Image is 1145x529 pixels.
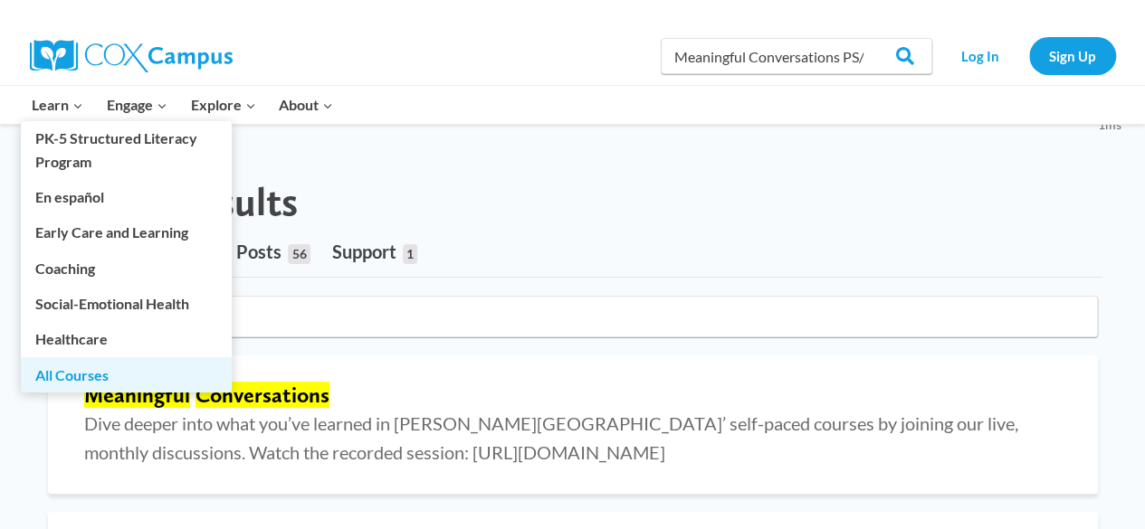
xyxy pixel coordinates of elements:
span: Dive deeper into what you’ve learned in [PERSON_NAME][GEOGRAPHIC_DATA]’ self-paced courses by joi... [84,412,1018,463]
a: Support1 [332,226,417,277]
nav: Primary Navigation [21,86,345,124]
button: Child menu of Learn [21,86,96,124]
mark: Conversations [196,382,329,408]
input: Search for... [48,296,1098,337]
a: Coaching [21,250,232,285]
a: Healthcare [21,322,232,356]
span: 56 [288,244,310,264]
input: Search Cox Campus [661,38,932,74]
a: PK-5 Structured Literacy Program [21,121,232,179]
nav: Secondary Navigation [941,37,1116,74]
span: Posts [236,241,281,262]
a: En español [21,180,232,214]
span: 1 [403,244,417,264]
button: Child menu of About [267,86,345,124]
a: Log In [941,37,1020,74]
mark: Meaningful [84,382,190,408]
a: Early Care and Learning [21,215,232,250]
span: Support [332,241,396,262]
a: Sign Up [1029,37,1116,74]
a: Social-Emotional Health [21,287,232,321]
a: All Courses [21,357,232,392]
a: Meaningful Conversations Dive deeper into what you’ve learned in [PERSON_NAME][GEOGRAPHIC_DATA]’ ... [48,355,1098,494]
img: Cox Campus [30,40,233,72]
button: Child menu of Engage [95,86,179,124]
button: Child menu of Explore [179,86,268,124]
a: Posts56 [236,226,310,277]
